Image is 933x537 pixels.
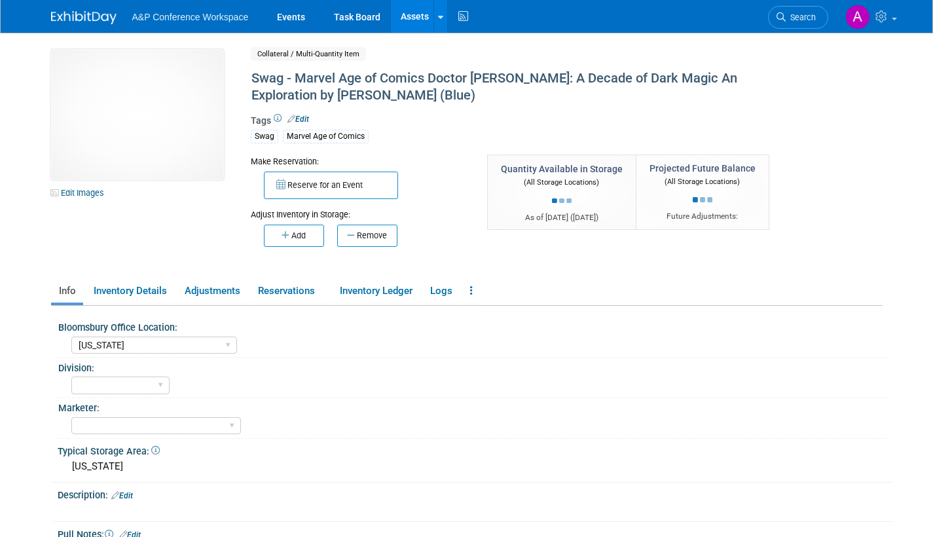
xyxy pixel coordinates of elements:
a: Edit [287,115,309,124]
div: Swag - Marvel Age of Comics Doctor [PERSON_NAME]: A Decade of Dark Magic An Exploration by [PERSO... [247,67,799,107]
span: Search [786,12,816,22]
div: As of [DATE] ( ) [501,212,623,223]
div: Projected Future Balance [649,162,756,175]
img: loading... [552,198,572,204]
div: Division: [58,358,887,375]
button: Reserve for an Event [264,172,398,199]
div: Make Reservation: [251,155,467,168]
img: View Images [51,49,224,180]
a: Reservations [250,280,329,303]
div: Bloomsbury Office Location: [58,318,887,334]
a: Edit Images [51,185,109,201]
button: Add [264,225,324,247]
div: Adjust Inventory in Storage: [251,199,467,221]
a: Edit [111,491,133,500]
div: (All Storage Locations) [649,175,756,187]
button: Remove [337,225,397,247]
a: Adjustments [177,280,247,303]
a: Info [51,280,83,303]
span: Collateral / Multi-Quantity Item [251,47,366,61]
div: Quantity Available in Storage [501,162,623,176]
a: Search [768,6,828,29]
div: Future Adjustments: [649,211,756,222]
img: Amanda Oney [845,5,870,29]
span: [DATE] [573,213,596,222]
div: Tags [251,114,799,152]
div: Description: [58,485,892,502]
a: Logs [422,280,460,303]
div: Marketer: [58,398,887,415]
img: loading... [693,197,712,202]
div: (All Storage Locations) [501,176,623,188]
span: A&P Conference Workspace [132,12,249,22]
div: [US_STATE] [67,456,883,477]
span: Typical Storage Area: [58,446,160,456]
a: Inventory Ledger [332,280,420,303]
div: Marvel Age of Comics [283,130,369,143]
div: Swag [251,130,278,143]
a: Inventory Details [86,280,174,303]
img: ExhibitDay [51,11,117,24]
